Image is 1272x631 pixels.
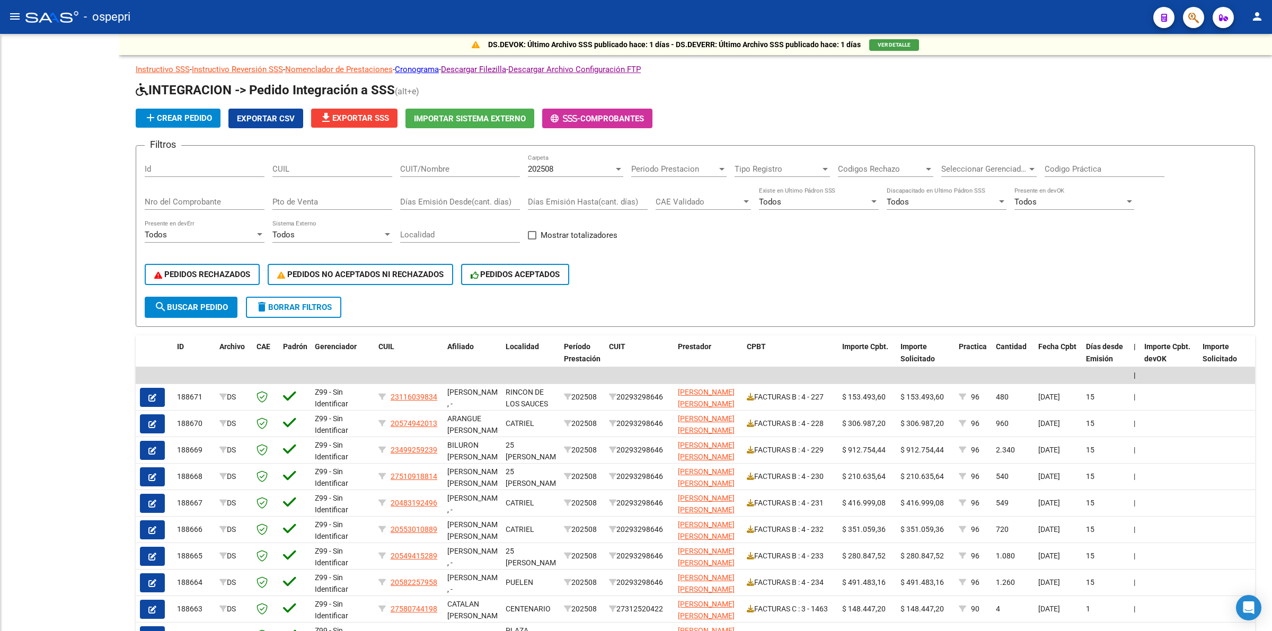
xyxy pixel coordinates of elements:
[1236,595,1261,620] div: Open Intercom Messenger
[177,497,211,509] div: 188667
[842,446,886,454] span: $ 912.754,44
[378,342,394,351] span: CUIL
[541,229,617,242] span: Mostrar totalizadores
[228,109,303,128] button: Exportar CSV
[743,335,838,382] datatable-header-cell: CPBT
[391,393,437,401] span: 23116039834
[283,342,307,351] span: Padrón
[678,494,735,514] span: [PERSON_NAME] [PERSON_NAME]
[747,342,766,351] span: CPBT
[996,552,1015,560] span: 1.080
[996,342,1027,351] span: Cantidad
[996,605,1000,613] span: 4
[447,467,506,500] span: [PERSON_NAME], [PERSON_NAME] , -
[285,65,393,74] a: Nomenclador de Prestaciones
[506,547,562,567] span: 25 [PERSON_NAME]
[461,264,570,285] button: PEDIDOS ACEPTADOS
[609,470,669,483] div: 20293298646
[268,264,453,285] button: PEDIDOS NO ACEPTADOS NI RECHAZADOS
[219,576,248,589] div: DS
[971,472,979,481] span: 96
[315,573,348,594] span: Z99 - Sin Identificar
[320,113,389,123] span: Exportar SSS
[1134,393,1135,401] span: |
[1134,371,1136,379] span: |
[900,552,944,560] span: $ 280.847,52
[560,335,605,382] datatable-header-cell: Período Prestación
[747,523,834,536] div: FACTURAS B : 4 - 232
[1134,605,1135,613] span: |
[564,523,600,536] div: 202508
[177,550,211,562] div: 188665
[315,342,357,351] span: Gerenciador
[311,109,397,128] button: Exportar SSS
[391,419,437,428] span: 20574942013
[1140,335,1198,382] datatable-header-cell: Importe Cpbt. devOK
[177,391,211,403] div: 188671
[609,391,669,403] div: 20293298646
[506,525,534,534] span: CATRIEL
[838,164,924,174] span: Codigos Rechazo
[391,472,437,481] span: 27510918814
[1038,525,1060,534] span: [DATE]
[678,388,735,408] span: [PERSON_NAME] [PERSON_NAME]
[971,419,979,428] span: 96
[177,470,211,483] div: 188668
[996,578,1015,586] span: 1.260
[154,303,228,312] span: Buscar Pedido
[145,137,181,152] h3: Filtros
[747,576,834,589] div: FACTURAS B : 4 - 234
[900,578,944,586] span: $ 491.483,16
[842,342,888,351] span: Importe Cpbt.
[735,164,820,174] span: Tipo Registro
[144,111,157,124] mat-icon: add
[1134,578,1135,586] span: |
[842,393,886,401] span: $ 153.493,60
[177,603,211,615] div: 188663
[447,573,504,594] span: [PERSON_NAME] , -
[279,335,311,382] datatable-header-cell: Padrón
[315,494,348,514] span: Z99 - Sin Identificar
[471,270,560,279] span: PEDIDOS ACEPTADOS
[192,65,283,74] a: Instructivo Reversión SSS
[564,550,600,562] div: 202508
[1086,552,1094,560] span: 15
[656,197,741,207] span: CAE Validado
[674,335,743,382] datatable-header-cell: Prestador
[900,419,944,428] span: $ 306.987,20
[971,499,979,507] span: 96
[747,444,834,456] div: FACTURAS B : 4 - 229
[219,550,248,562] div: DS
[971,393,979,401] span: 96
[1034,335,1082,382] datatable-header-cell: Fecha Cpbt
[1129,335,1140,382] datatable-header-cell: |
[391,446,437,454] span: 23499259239
[501,335,560,382] datatable-header-cell: Localidad
[255,300,268,313] mat-icon: delete
[842,472,886,481] span: $ 210.635,64
[237,114,295,123] span: Exportar CSV
[1134,419,1135,428] span: |
[255,303,332,312] span: Borrar Filtros
[678,414,735,435] span: [PERSON_NAME] [PERSON_NAME]
[277,270,444,279] span: PEDIDOS NO ACEPTADOS NI RECHAZADOS
[996,472,1009,481] span: 540
[878,42,911,48] span: VER DETALLE
[257,342,270,351] span: CAE
[564,342,600,363] span: Período Prestación
[1038,446,1060,454] span: [DATE]
[414,114,526,123] span: Importar Sistema Externo
[842,419,886,428] span: $ 306.987,20
[971,578,979,586] span: 96
[488,39,861,50] p: DS.DEVOK: Último Archivo SSS publicado hace: 1 días - DS.DEVERR: Último Archivo SSS publicado hac...
[842,605,886,613] span: $ 148.447,20
[447,547,504,567] span: [PERSON_NAME] , -
[320,111,332,124] mat-icon: file_download
[508,65,641,74] a: Descargar Archivo Configuración FTP
[272,230,295,239] span: Todos
[215,335,252,382] datatable-header-cell: Archivo
[447,520,504,553] span: [PERSON_NAME] [PERSON_NAME] , -
[136,65,190,74] a: Instructivo SSS
[1251,10,1264,23] mat-icon: person
[971,605,979,613] span: 90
